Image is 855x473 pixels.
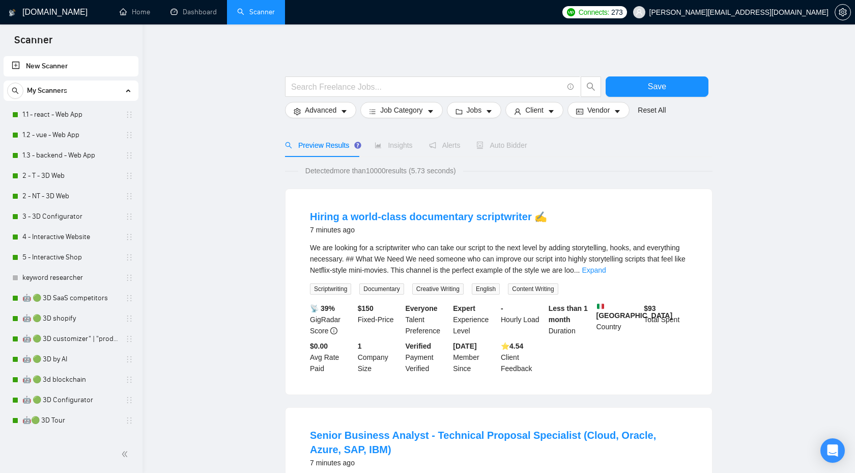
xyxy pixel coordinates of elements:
b: Expert [453,304,475,312]
a: 🤖 🟢 3D Configurator [22,390,119,410]
button: folderJobscaret-down [447,102,502,118]
span: holder [125,213,133,221]
div: Experience Level [451,303,499,336]
span: Client [525,104,544,116]
a: 🤖🟢 3D interactive website [22,431,119,451]
span: caret-down [548,108,555,115]
span: holder [125,294,133,302]
a: Hiring a world-class documentary scriptwriter ✍️ [310,211,547,222]
span: Content Writing [508,283,558,295]
span: Documentary [359,283,404,295]
a: 2 - NT - 3D Web [22,186,119,206]
span: info-circle [567,84,574,90]
button: search [7,83,23,99]
div: Hourly Load [499,303,547,336]
a: keyword researcher [22,268,119,288]
a: Senior Business Analyst - Technical Proposal Specialist (Cloud, Oracle, Azure, SAP, IBM) [310,430,656,455]
span: holder [125,172,133,180]
a: 2 - T - 3D Web [22,166,119,186]
span: 273 [611,7,622,18]
button: search [581,76,601,97]
span: holder [125,274,133,282]
a: 🤖 🟢 3D by AI [22,349,119,370]
span: My Scanners [27,81,67,101]
span: caret-down [340,108,348,115]
div: Fixed-Price [356,303,404,336]
b: [GEOGRAPHIC_DATA] [596,303,673,320]
span: holder [125,131,133,139]
a: 🤖 🟢 3d blockchain [22,370,119,390]
span: holder [125,335,133,343]
a: searchScanner [237,8,275,16]
span: Vendor [587,104,610,116]
span: Connects: [579,7,609,18]
span: info-circle [330,327,337,334]
span: bars [369,108,376,115]
span: setting [294,108,301,115]
span: ... [574,266,580,274]
input: Search Freelance Jobs... [291,81,563,93]
img: logo [9,5,16,21]
a: 🤖 🟢 3D customizer" | "product customizer" [22,329,119,349]
span: holder [125,396,133,404]
span: notification [429,142,436,149]
img: 🇮🇹 [597,303,604,310]
span: Jobs [467,104,482,116]
span: Alerts [429,141,461,149]
span: holder [125,233,133,241]
img: upwork-logo.png [567,8,575,16]
a: 1.2 - vue - Web App [22,125,119,145]
span: Preview Results [285,141,358,149]
span: Scriptwriting [310,283,351,295]
a: 4 - Interactive Website [22,227,119,247]
a: 1.1 - react - Web App [22,104,119,125]
b: [DATE] [453,342,476,350]
span: holder [125,151,133,160]
b: Verified [406,342,432,350]
button: settingAdvancedcaret-down [285,102,356,118]
div: GigRadar Score [308,303,356,336]
div: Client Feedback [499,340,547,374]
span: holder [125,253,133,261]
span: holder [125,111,133,119]
a: Expand [582,266,606,274]
span: search [8,87,23,94]
span: English [472,283,500,295]
div: Tooltip anchor [353,141,362,150]
span: robot [476,142,483,149]
a: 🤖 🟢 3D SaaS competitors [22,288,119,308]
span: double-left [121,449,131,459]
b: Everyone [406,304,438,312]
span: Job Category [380,104,422,116]
b: 1 [358,342,362,350]
b: $0.00 [310,342,328,350]
span: holder [125,192,133,200]
button: setting [835,4,851,20]
div: Open Intercom Messenger [820,438,845,463]
span: area-chart [375,142,382,149]
span: idcard [576,108,583,115]
span: holder [125,376,133,384]
button: userClientcaret-down [505,102,563,118]
span: Insights [375,141,412,149]
span: Creative Writing [412,283,464,295]
span: user [514,108,521,115]
span: folder [455,108,463,115]
a: 1.3 - backend - Web App [22,145,119,166]
span: setting [835,8,850,16]
b: ⭐️ 4.54 [501,342,523,350]
b: - [501,304,503,312]
a: New Scanner [12,56,130,76]
b: $ 150 [358,304,374,312]
div: Avg Rate Paid [308,340,356,374]
b: 📡 39% [310,304,335,312]
a: Reset All [638,104,666,116]
b: $ 93 [644,304,655,312]
div: Payment Verified [404,340,451,374]
span: holder [125,355,133,363]
span: caret-down [427,108,434,115]
span: Scanner [6,33,61,54]
button: idcardVendorcaret-down [567,102,630,118]
b: Less than 1 month [549,304,588,324]
a: 🤖🟢 3D Tour [22,410,119,431]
